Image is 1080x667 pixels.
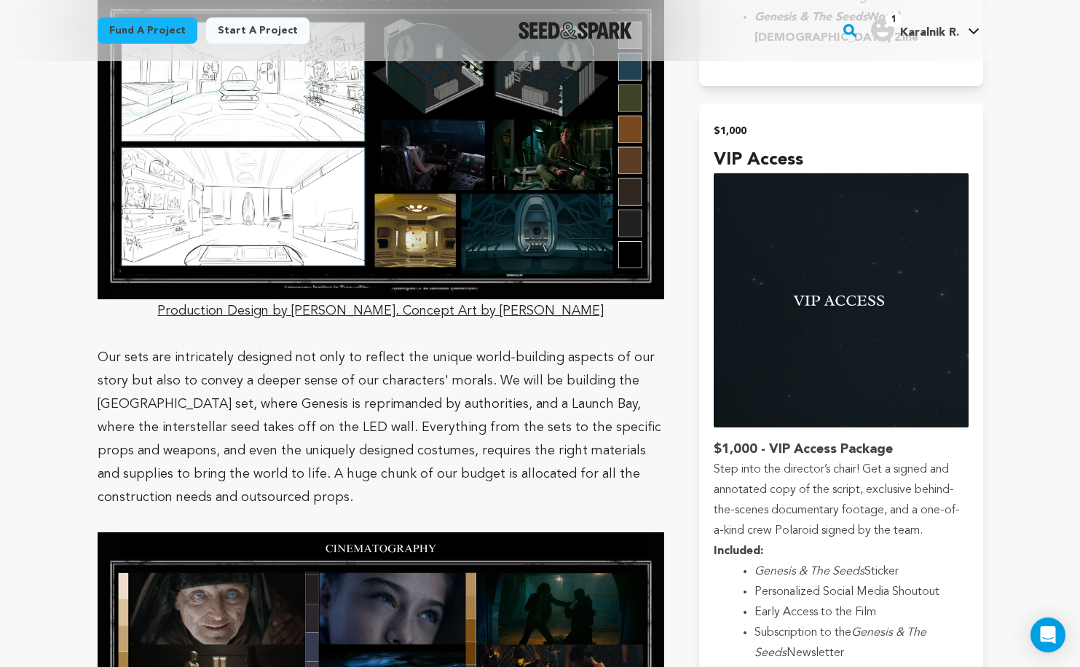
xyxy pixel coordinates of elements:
li: Early Access to the Film [754,602,950,623]
h4: VIP Access [714,147,968,173]
strong: Included: [714,545,763,557]
em: Genesis & The Seeds [754,566,864,577]
a: Fund a project [98,17,197,44]
div: Karalnik R.'s Profile [871,18,959,42]
u: Production Design by [PERSON_NAME]. Concept Art by [PERSON_NAME] [157,304,604,317]
span: Karalnik R. [900,27,959,39]
p: Step into the director’s chair! Get a signed and annotated copy of the script, exclusive behind-t... [714,459,968,541]
li: Subscription to the Newsletter [754,623,950,663]
img: Seed&Spark Logo Dark Mode [519,22,633,39]
span: 1 [886,12,902,27]
span: Karalnik R.'s Profile [868,15,982,46]
p: Our sets are intricately designed not only to reflect the unique world-building aspects of our st... [98,346,665,509]
li: Personalized Social Media Shoutout [754,582,950,602]
a: Karalnik R.'s Profile [868,15,982,42]
div: Open Intercom Messenger [1030,617,1065,652]
img: incentive [714,173,968,427]
a: Start a project [206,17,310,44]
li: Sticker [754,561,950,582]
h2: $1,000 [714,121,968,141]
strong: $1,000 - VIP Access Package [714,443,893,456]
img: user.png [871,18,894,42]
a: Seed&Spark Homepage [519,22,633,39]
